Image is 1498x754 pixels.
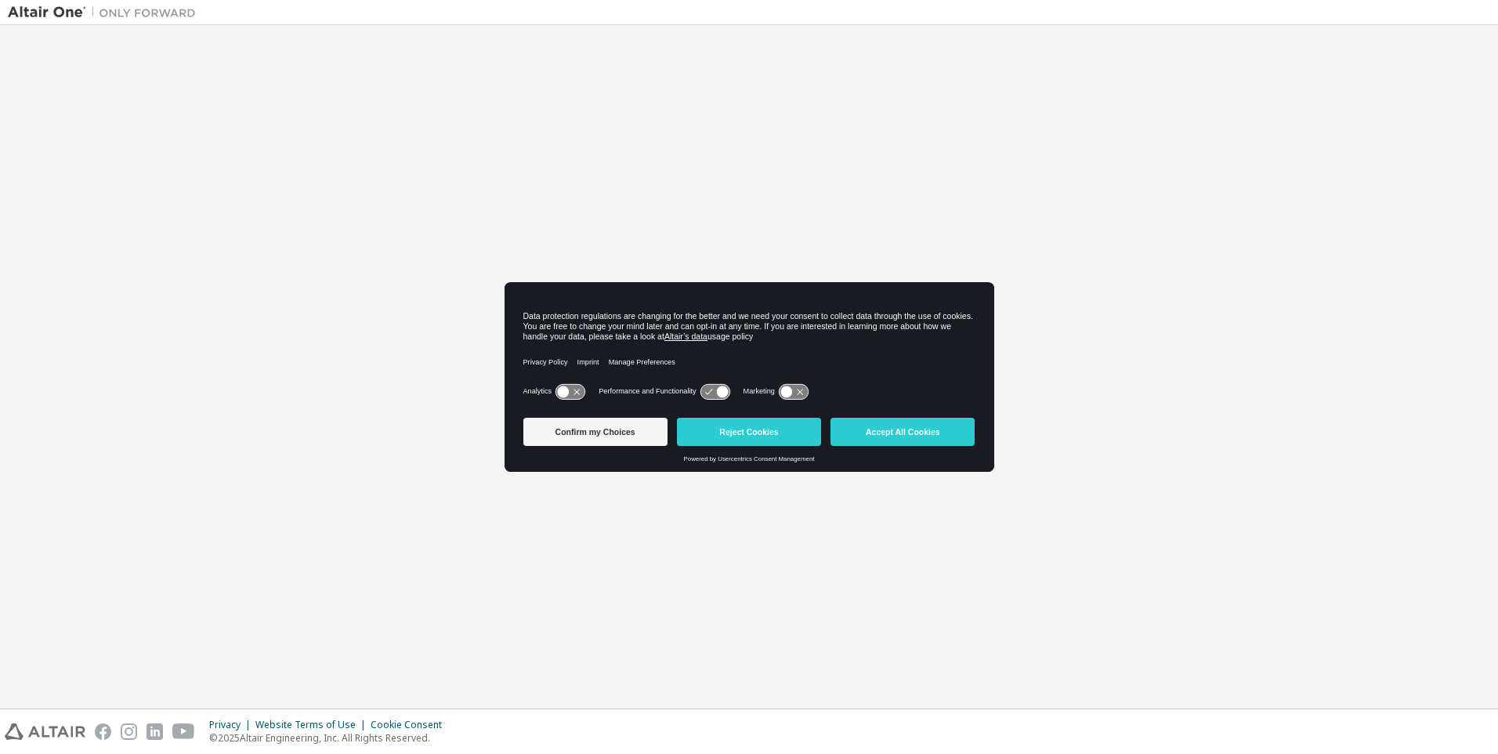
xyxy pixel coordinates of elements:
img: facebook.svg [95,723,111,740]
div: Cookie Consent [371,719,451,731]
div: Website Terms of Use [255,719,371,731]
img: linkedin.svg [147,723,163,740]
img: instagram.svg [121,723,137,740]
div: Privacy [209,719,255,731]
p: © 2025 Altair Engineering, Inc. All Rights Reserved. [209,731,451,745]
img: altair_logo.svg [5,723,85,740]
img: Altair One [8,5,204,20]
img: youtube.svg [172,723,195,740]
